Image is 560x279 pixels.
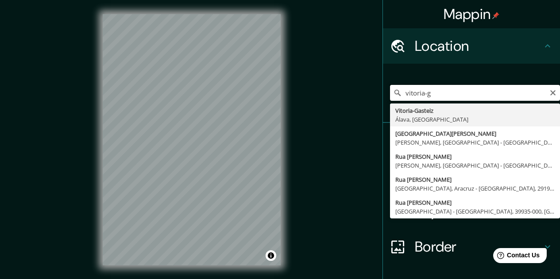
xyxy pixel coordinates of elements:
h4: Mappin [444,5,500,23]
div: Pins [383,123,560,158]
h4: Layout [415,203,542,220]
iframe: Help widget launcher [481,245,550,269]
div: Álava, [GEOGRAPHIC_DATA] [395,115,555,124]
div: Rua [PERSON_NAME] [395,198,555,207]
img: pin-icon.png [492,12,499,19]
div: Layout [383,194,560,229]
div: [GEOGRAPHIC_DATA] - [GEOGRAPHIC_DATA], 39935-000, [GEOGRAPHIC_DATA] [395,207,555,216]
div: Vitoria-Gasteiz [395,106,555,115]
div: Border [383,229,560,264]
h4: Border [415,238,542,256]
canvas: Map [103,14,281,265]
div: [PERSON_NAME], [GEOGRAPHIC_DATA] - [GEOGRAPHIC_DATA], 64207-290, [GEOGRAPHIC_DATA] [395,161,555,170]
div: [GEOGRAPHIC_DATA], Aracruz - [GEOGRAPHIC_DATA], 29197-045, [GEOGRAPHIC_DATA] [395,184,555,193]
div: Rua [PERSON_NAME] [395,152,555,161]
h4: Location [415,37,542,55]
div: Rua [PERSON_NAME] [395,175,555,184]
button: Toggle attribution [266,250,276,261]
div: Style [383,158,560,194]
input: Pick your city or area [390,85,560,101]
div: Location [383,28,560,64]
div: [PERSON_NAME], [GEOGRAPHIC_DATA] - [GEOGRAPHIC_DATA], 64207-290, [GEOGRAPHIC_DATA] [395,138,555,147]
button: Clear [549,88,556,96]
div: [GEOGRAPHIC_DATA][PERSON_NAME] [395,129,555,138]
